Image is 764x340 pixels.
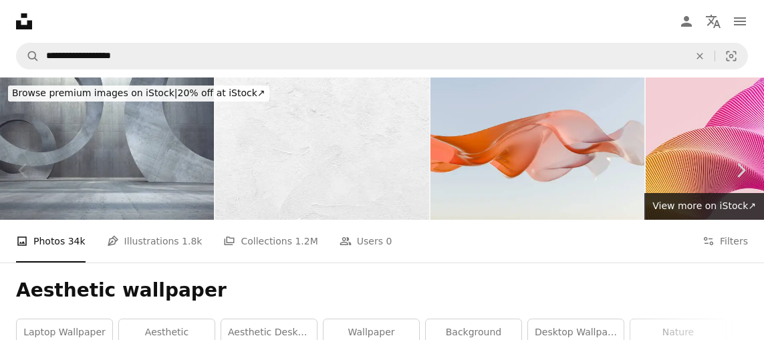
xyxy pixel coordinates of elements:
[16,279,748,303] h1: Aesthetic wallpaper
[107,220,203,263] a: Illustrations 1.8k
[703,220,748,263] button: Filters
[215,77,429,220] img: White wall texture background, paper texture background
[644,193,764,220] a: View more on iStock↗
[673,8,700,35] a: Log in / Sign up
[430,77,644,220] img: Abstract Flowing Fabric Design
[717,106,764,234] a: Next
[295,234,317,248] span: 1.2M
[715,43,747,69] button: Visual search
[386,234,392,248] span: 0
[16,43,748,69] form: Find visuals sitewide
[16,13,32,29] a: Home — Unsplash
[8,86,269,102] div: 20% off at iStock ↗
[652,200,756,211] span: View more on iStock ↗
[12,88,177,98] span: Browse premium images on iStock |
[17,43,39,69] button: Search Unsplash
[727,8,753,35] button: Menu
[340,220,392,263] a: Users 0
[685,43,715,69] button: Clear
[223,220,317,263] a: Collections 1.2M
[182,234,202,248] span: 1.8k
[700,8,727,35] button: Language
